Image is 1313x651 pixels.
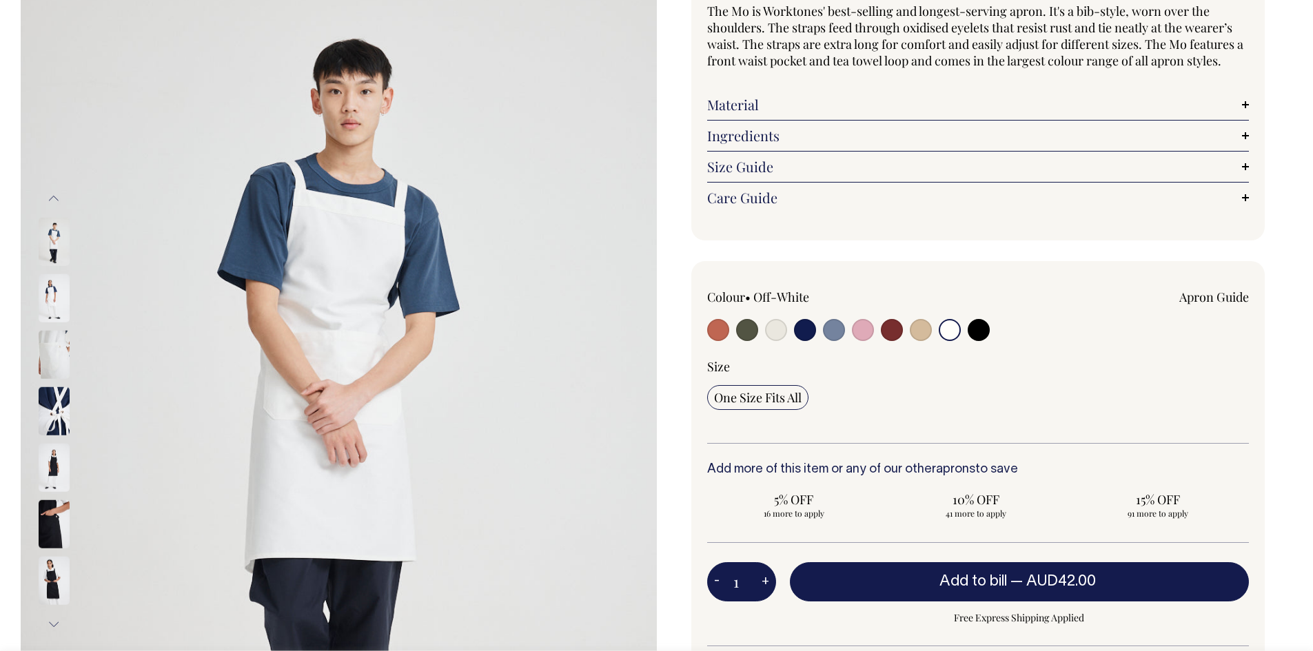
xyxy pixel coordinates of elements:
a: Size Guide [707,158,1250,175]
img: off-white [39,274,70,322]
span: Add to bill [939,575,1007,588]
img: Mo Apron [39,444,70,492]
button: Previous [43,183,64,214]
span: 16 more to apply [714,508,874,519]
span: • [745,289,751,305]
span: One Size Fits All [714,389,802,406]
div: Size [707,358,1250,375]
button: Add to bill —AUD42.00 [790,562,1250,601]
label: Off-White [753,289,809,305]
span: 10% OFF [896,491,1056,508]
button: Next [43,609,64,640]
span: AUD42.00 [1026,575,1096,588]
h6: Add more of this item or any of our other to save [707,463,1250,477]
span: Free Express Shipping Applied [790,610,1250,626]
input: One Size Fits All [707,385,808,410]
span: 5% OFF [714,491,874,508]
a: aprons [936,464,975,475]
a: Apron Guide [1179,289,1249,305]
button: + [755,568,776,596]
a: Care Guide [707,189,1250,206]
img: off-white [39,387,70,435]
a: Ingredients [707,127,1250,144]
img: off-white [39,331,70,379]
span: 41 more to apply [896,508,1056,519]
button: - [707,568,726,596]
input: 5% OFF 16 more to apply [707,487,881,523]
input: 10% OFF 41 more to apply [889,487,1063,523]
span: 15% OFF [1078,491,1238,508]
img: off-white [39,218,70,266]
a: Material [707,96,1250,113]
img: black [39,557,70,605]
input: 15% OFF 91 more to apply [1071,487,1245,523]
span: — [1010,575,1099,588]
div: Colour [707,289,924,305]
span: The Mo is Worktones' best-selling and longest-serving apron. It's a bib-style, worn over the shou... [707,3,1243,69]
img: black [39,500,70,548]
span: 91 more to apply [1078,508,1238,519]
